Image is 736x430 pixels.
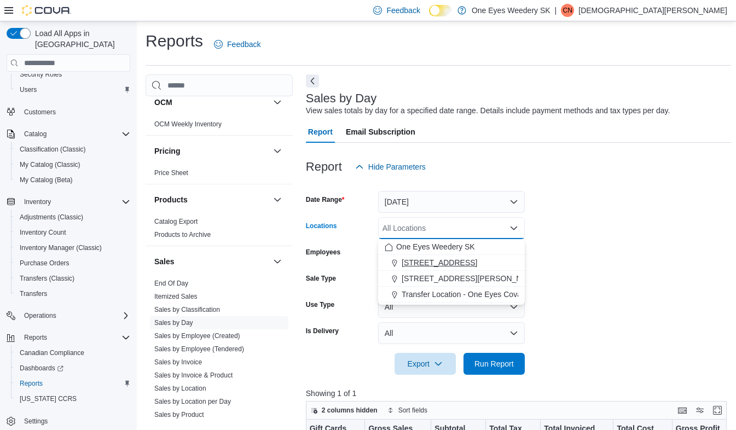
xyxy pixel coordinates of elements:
[154,217,198,226] span: Catalog Export
[146,215,293,246] div: Products
[463,353,525,375] button: Run Report
[20,85,37,94] span: Users
[154,279,188,288] span: End Of Day
[210,33,265,55] a: Feedback
[401,353,449,375] span: Export
[20,331,51,344] button: Reports
[11,157,135,172] button: My Catalog (Classic)
[368,161,426,172] span: Hide Parameters
[20,415,52,428] a: Settings
[154,411,204,419] a: Sales by Product
[402,257,477,268] span: [STREET_ADDRESS]
[146,166,293,184] div: Pricing
[15,392,81,405] a: [US_STATE] CCRS
[306,404,382,417] button: 2 columns hidden
[11,225,135,240] button: Inventory Count
[578,4,727,17] p: [DEMOGRAPHIC_DATA][PERSON_NAME]
[154,256,175,267] h3: Sales
[20,348,84,357] span: Canadian Compliance
[24,197,51,206] span: Inventory
[24,108,56,117] span: Customers
[20,160,80,169] span: My Catalog (Classic)
[154,146,269,156] button: Pricing
[378,239,525,255] button: One Eyes Weedery SK
[15,241,130,254] span: Inventory Manager (Classic)
[24,333,47,342] span: Reports
[15,362,130,375] span: Dashboards
[378,239,525,303] div: Choose from the following options
[15,226,130,239] span: Inventory Count
[24,311,56,320] span: Operations
[2,308,135,323] button: Operations
[306,92,377,105] h3: Sales by Day
[20,105,130,119] span: Customers
[20,309,130,322] span: Operations
[2,104,135,120] button: Customers
[11,142,135,157] button: Classification (Classic)
[398,406,427,415] span: Sort fields
[11,345,135,361] button: Canadian Compliance
[154,306,220,313] a: Sales by Classification
[378,296,525,318] button: All
[509,224,518,233] button: Close list of options
[383,404,432,417] button: Sort fields
[11,391,135,406] button: [US_STATE] CCRS
[402,289,521,300] span: Transfer Location - One Eyes Cova
[563,4,572,17] span: CN
[11,376,135,391] button: Reports
[271,144,284,158] button: Pricing
[15,287,130,300] span: Transfers
[306,248,340,257] label: Employees
[2,330,135,345] button: Reports
[306,160,342,173] h3: Report
[378,271,525,287] button: [STREET_ADDRESS][PERSON_NAME]
[20,127,51,141] button: Catalog
[15,83,41,96] a: Users
[154,371,233,380] span: Sales by Invoice & Product
[20,195,55,208] button: Inventory
[154,97,269,108] button: OCM
[15,83,130,96] span: Users
[146,118,293,135] div: OCM
[15,257,74,270] a: Purchase Orders
[20,213,83,222] span: Adjustments (Classic)
[306,388,731,399] p: Showing 1 of 1
[378,191,525,213] button: [DATE]
[15,287,51,300] a: Transfers
[11,172,135,188] button: My Catalog (Beta)
[15,346,89,359] a: Canadian Compliance
[378,287,525,303] button: Transfer Location - One Eyes Cova
[20,259,69,268] span: Purchase Orders
[20,331,130,344] span: Reports
[561,4,574,17] div: Christian Nedjelski
[429,16,430,17] span: Dark Mode
[20,289,47,298] span: Transfers
[676,404,689,417] button: Keyboard shortcuts
[2,194,135,210] button: Inventory
[693,404,706,417] button: Display options
[306,105,670,117] div: View sales totals by day for a specified date range. Details include payment methods and tax type...
[20,70,62,79] span: Security Roles
[154,120,222,128] a: OCM Weekly Inventory
[227,39,260,50] span: Feedback
[378,255,525,271] button: [STREET_ADDRESS]
[154,256,269,267] button: Sales
[271,193,284,206] button: Products
[11,255,135,271] button: Purchase Orders
[15,68,130,81] span: Security Roles
[15,211,88,224] a: Adjustments (Classic)
[472,4,550,17] p: One Eyes Weedery SK
[11,286,135,301] button: Transfers
[271,255,284,268] button: Sales
[386,5,420,16] span: Feedback
[15,173,130,187] span: My Catalog (Beta)
[346,121,415,143] span: Email Subscription
[154,120,222,129] span: OCM Weekly Inventory
[306,327,339,335] label: Is Delivery
[20,176,73,184] span: My Catalog (Beta)
[15,272,79,285] a: Transfers (Classic)
[24,130,47,138] span: Catalog
[154,230,211,239] span: Products to Archive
